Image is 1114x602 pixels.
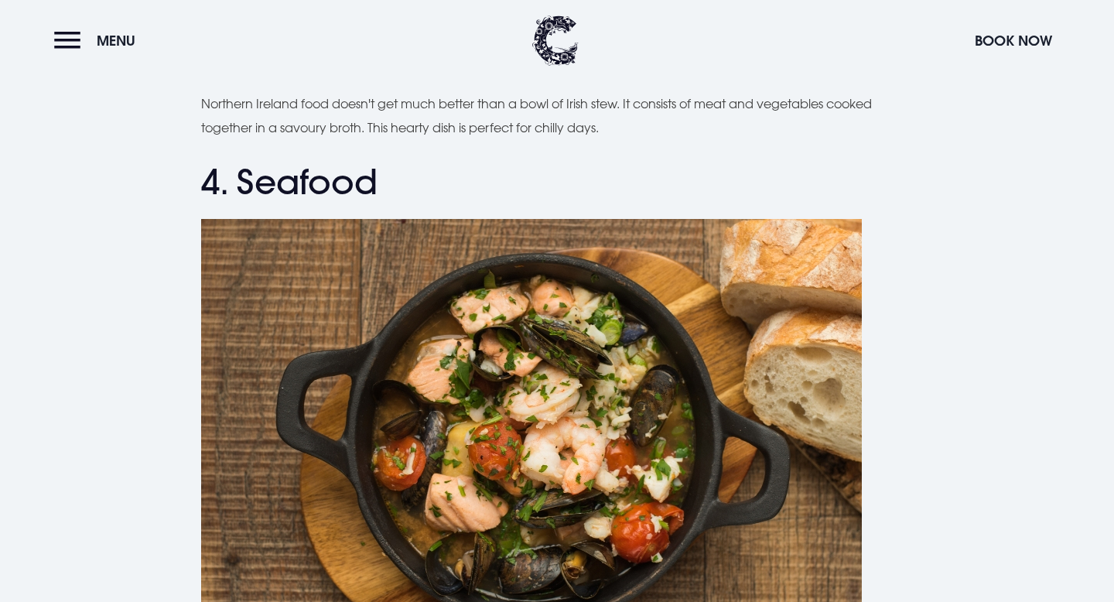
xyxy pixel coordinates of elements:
span: Menu [97,32,135,50]
h2: 4. Seafood [201,162,913,203]
p: Northern Ireland food doesn't get much better than a bowl of Irish stew. It consists of meat and ... [201,92,913,139]
img: Clandeboye Lodge [532,15,579,66]
button: Book Now [967,24,1060,57]
button: Menu [54,24,143,57]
